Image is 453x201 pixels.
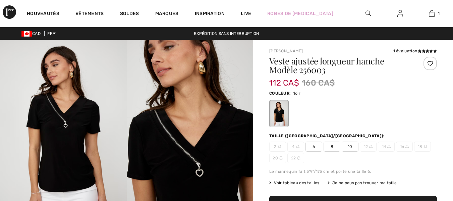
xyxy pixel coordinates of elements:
[296,145,299,148] img: ring-m.svg
[27,11,59,18] a: Nouveautés
[292,91,300,96] span: Noir
[365,9,371,17] img: recherche
[269,57,409,74] h1: Veste ajustée longueur hanche Modèle 256003
[297,156,300,160] img: ring-m.svg
[195,11,225,18] span: Inspiration
[360,142,377,152] span: 12
[414,142,431,152] span: 18
[392,9,408,18] a: Se connecter
[424,145,427,148] img: ring-m.svg
[387,145,391,148] img: ring-m.svg
[369,145,373,148] img: ring-m.svg
[393,48,437,54] div: 1 évaluation
[47,31,56,36] span: FR
[328,180,397,186] div: Je ne peux pas trouver ma taille
[269,91,291,96] span: Couleur:
[397,9,403,17] img: Mes infos
[269,168,437,174] div: Le mannequin fait 5'9"/175 cm et porte une taille 6.
[270,101,288,126] div: Noir
[241,10,251,17] a: Live
[324,142,340,152] span: 8
[269,142,286,152] span: 2
[21,31,43,36] span: CAD
[278,145,281,148] img: ring-m.svg
[416,9,447,17] a: 1
[269,133,386,139] div: Taille ([GEOGRAPHIC_DATA]/[GEOGRAPHIC_DATA]):
[267,10,333,17] a: Robes de [MEDICAL_DATA]
[269,180,320,186] span: Voir tableau des tailles
[155,11,179,18] a: Marques
[405,145,409,148] img: ring-m.svg
[429,9,435,17] img: Mon panier
[342,142,358,152] span: 10
[438,10,440,16] span: 1
[378,142,395,152] span: 14
[269,153,286,163] span: 20
[269,49,303,53] a: [PERSON_NAME]
[302,77,335,89] span: 160 CA$
[279,156,283,160] img: ring-m.svg
[269,71,299,88] span: 112 CA$
[410,151,446,167] iframe: Ouvre un widget dans lequel vous pouvez trouver plus d’informations
[305,142,322,152] span: 6
[287,153,304,163] span: 22
[3,5,16,19] img: 1ère Avenue
[396,142,413,152] span: 16
[21,31,32,37] img: Canadian Dollar
[120,11,139,18] a: Soldes
[75,11,104,18] a: Vêtements
[287,142,304,152] span: 4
